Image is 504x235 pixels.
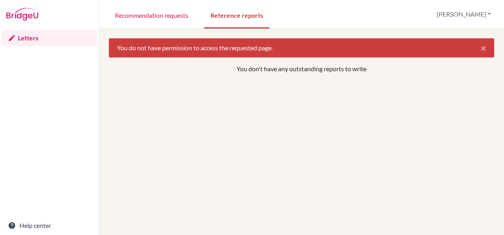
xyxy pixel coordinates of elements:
button: [PERSON_NAME] [433,7,494,22]
a: Reference reports [204,1,269,28]
p: You don't have any outstanding reports to write [147,64,456,74]
div: You do not have permission to access the requested page. [109,38,494,58]
span: × [481,42,486,53]
a: Letters [2,30,97,46]
a: Recommendation requests [109,1,195,28]
img: Bridge-U [6,8,38,21]
button: Close [473,38,494,57]
a: Help center [2,218,97,233]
